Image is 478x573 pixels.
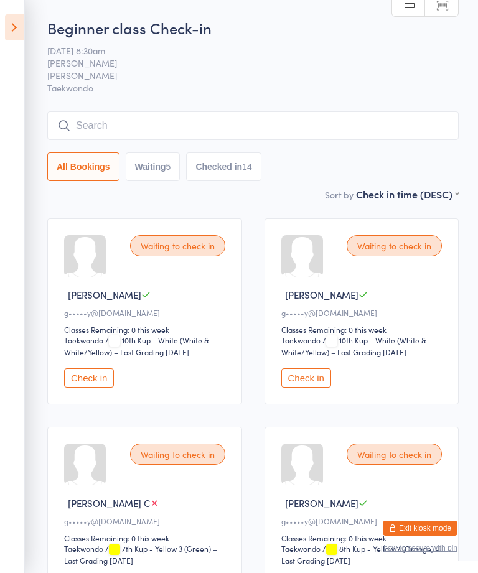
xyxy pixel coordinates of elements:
span: / 10th Kup - White (White & White/Yellow) – Last Grading [DATE] [64,335,209,357]
input: Search [47,111,459,140]
div: Classes Remaining: 0 this week [281,533,446,543]
span: / 7th Kup - Yellow 3 (Green) – Last Grading [DATE] [64,543,217,566]
span: Taekwondo [47,82,459,94]
button: Exit kiosk mode [383,521,457,536]
span: / 10th Kup - White (White & White/Yellow) – Last Grading [DATE] [281,335,426,357]
span: [PERSON_NAME] [47,57,439,69]
div: g•••••y@[DOMAIN_NAME] [64,307,229,318]
button: how to secure with pin [383,544,457,552]
label: Sort by [325,189,354,201]
button: Check in [64,368,114,388]
button: All Bookings [47,152,119,181]
button: Waiting5 [126,152,180,181]
div: Taekwondo [281,543,321,554]
div: Waiting to check in [130,444,225,465]
div: 14 [242,162,252,172]
div: Taekwondo [281,335,321,345]
span: [DATE] 8:30am [47,44,439,57]
span: [PERSON_NAME] [68,288,141,301]
div: Waiting to check in [347,235,442,256]
div: 5 [166,162,171,172]
h2: Beginner class Check-in [47,17,459,38]
span: [PERSON_NAME] [285,288,358,301]
div: g•••••y@[DOMAIN_NAME] [64,516,229,526]
span: [PERSON_NAME] [285,496,358,510]
span: [PERSON_NAME] C [68,496,150,510]
span: [PERSON_NAME] [47,69,439,82]
div: Classes Remaining: 0 this week [281,324,446,335]
div: Taekwondo [64,335,103,345]
button: Checked in14 [186,152,261,181]
div: Taekwondo [64,543,103,554]
div: g•••••y@[DOMAIN_NAME] [281,307,446,318]
div: Waiting to check in [347,444,442,465]
div: Classes Remaining: 0 this week [64,533,229,543]
div: g•••••y@[DOMAIN_NAME] [281,516,446,526]
div: Check in time (DESC) [356,187,459,201]
span: / 8th Kup - Yellow 2 (Orange) – Last Grading [DATE] [281,543,440,566]
div: Waiting to check in [130,235,225,256]
div: Classes Remaining: 0 this week [64,324,229,335]
button: Check in [281,368,331,388]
